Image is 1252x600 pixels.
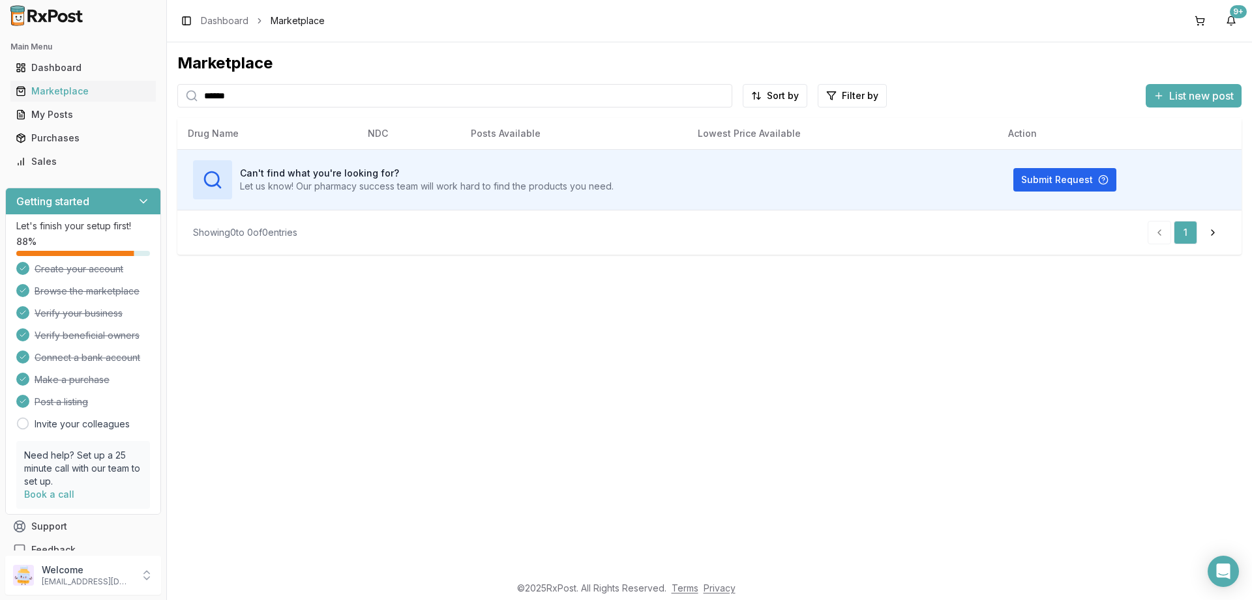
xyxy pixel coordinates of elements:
[10,79,156,103] a: Marketplace
[10,150,156,173] a: Sales
[24,489,74,500] a: Book a call
[1148,221,1226,244] nav: pagination
[35,373,110,386] span: Make a purchase
[24,449,142,488] p: Need help? Set up a 25 minute call with our team to set up.
[1230,5,1247,18] div: 9+
[5,515,161,538] button: Support
[177,118,357,149] th: Drug Name
[842,89,878,102] span: Filter by
[5,104,161,125] button: My Posts
[5,81,161,102] button: Marketplace
[1146,84,1242,107] button: List new post
[42,577,132,587] p: [EMAIL_ADDRESS][DOMAIN_NAME]
[10,126,156,150] a: Purchases
[16,220,150,233] p: Let's finish your setup first!
[743,84,807,107] button: Sort by
[1221,10,1242,31] button: 9+
[1169,88,1234,104] span: List new post
[10,103,156,126] a: My Posts
[16,61,151,74] div: Dashboard
[1174,221,1197,244] a: 1
[177,53,1242,74] div: Marketplace
[240,167,614,180] h3: Can't find what you're looking for?
[193,226,297,239] div: Showing 0 to 0 of 0 entries
[35,285,140,298] span: Browse the marketplace
[460,118,687,149] th: Posts Available
[271,14,325,27] span: Marketplace
[35,418,130,431] a: Invite your colleagues
[35,395,88,408] span: Post a listing
[767,89,799,102] span: Sort by
[16,193,89,209] h3: Getting started
[5,57,161,78] button: Dashboard
[687,118,998,149] th: Lowest Price Available
[5,538,161,562] button: Feedback
[357,118,460,149] th: NDC
[240,180,614,193] p: Let us know! Our pharmacy success team will work hard to find the products you need.
[35,329,140,342] span: Verify beneficial owners
[16,155,151,168] div: Sales
[42,564,132,577] p: Welcome
[5,5,89,26] img: RxPost Logo
[31,543,76,556] span: Feedback
[818,84,887,107] button: Filter by
[35,263,123,276] span: Create your account
[16,235,37,248] span: 88 %
[16,108,151,121] div: My Posts
[16,132,151,145] div: Purchases
[5,128,161,149] button: Purchases
[1208,556,1239,587] div: Open Intercom Messenger
[35,351,140,364] span: Connect a bank account
[35,307,123,320] span: Verify your business
[10,42,156,52] h2: Main Menu
[16,85,151,98] div: Marketplace
[1013,168,1116,192] button: Submit Request
[998,118,1242,149] th: Action
[13,565,34,586] img: User avatar
[1200,221,1226,244] a: Go to next page
[10,56,156,79] a: Dashboard
[704,582,736,593] a: Privacy
[5,151,161,172] button: Sales
[201,14,248,27] a: Dashboard
[1146,91,1242,104] a: List new post
[201,14,325,27] nav: breadcrumb
[672,582,698,593] a: Terms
